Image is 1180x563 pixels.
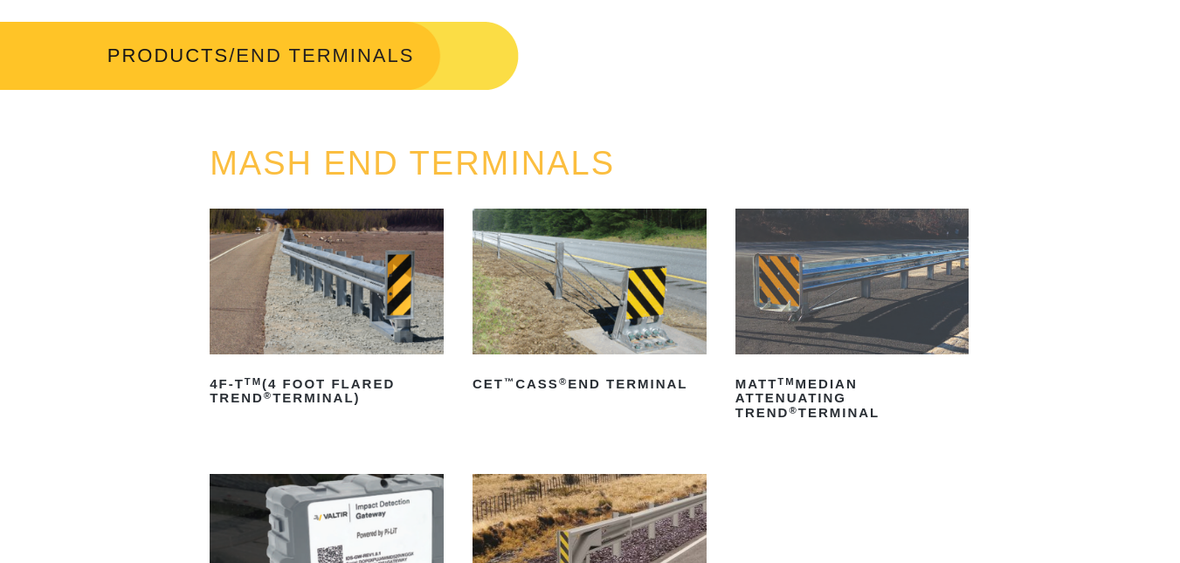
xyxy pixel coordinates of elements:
sup: TM [245,376,262,387]
sup: ® [789,405,797,415]
h2: 4F-T (4 Foot Flared TREND Terminal) [210,370,444,412]
sup: TM [777,376,795,387]
a: MATTTMMedian Attenuating TREND®Terminal [735,209,970,427]
sup: ® [264,390,273,401]
sup: ® [559,376,568,387]
span: END TERMINALS [236,45,414,66]
a: PRODUCTS [107,45,229,66]
a: CET™CASS®End Terminal [473,209,707,398]
a: MASH END TERMINALS [210,145,615,182]
sup: ™ [504,376,515,387]
h2: MATT Median Attenuating TREND Terminal [735,370,970,427]
a: 4F-TTM(4 Foot Flared TREND®Terminal) [210,209,444,412]
h2: CET CASS End Terminal [473,370,707,398]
